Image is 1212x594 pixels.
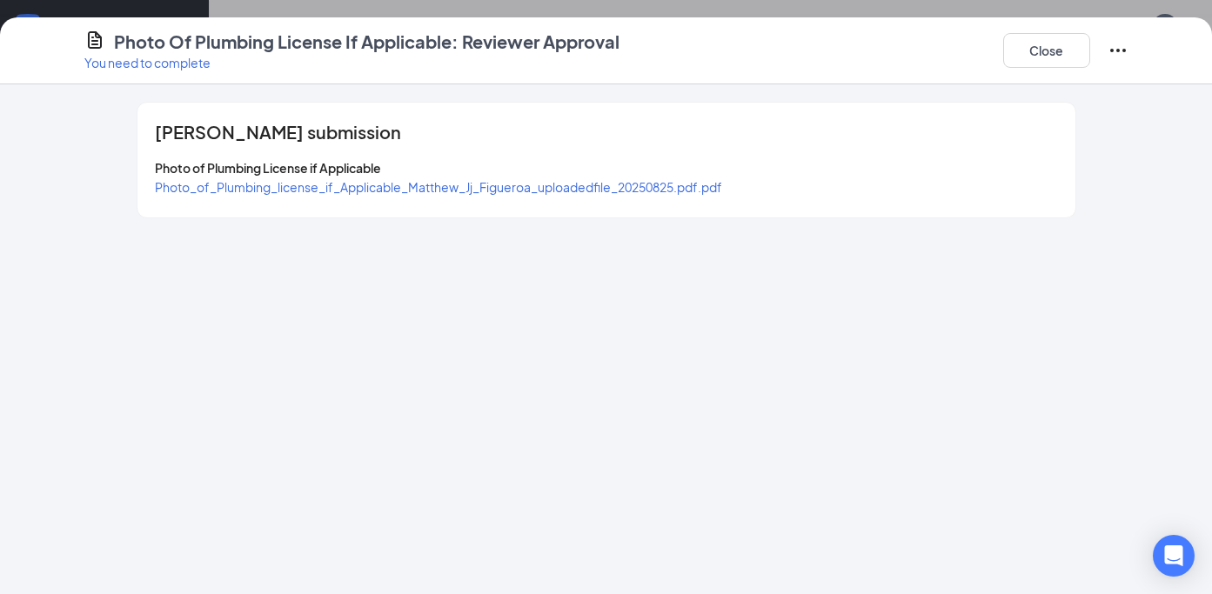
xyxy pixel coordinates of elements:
span: Photo of Plumbing License if Applicable [155,160,381,176]
a: Photo_of_Plumbing_license_if_Applicable_Matthew_Jj_Figueroa_uploadedfile_20250825.pdf.pdf [155,179,722,195]
svg: Ellipses [1108,40,1128,61]
span: [PERSON_NAME] submission [155,123,401,141]
div: Open Intercom Messenger [1153,535,1195,577]
p: You need to complete [84,54,619,71]
button: Close [1003,33,1090,68]
svg: CustomFormIcon [84,30,105,50]
h4: Photo Of Plumbing License If Applicable: Reviewer Approval [114,30,619,54]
